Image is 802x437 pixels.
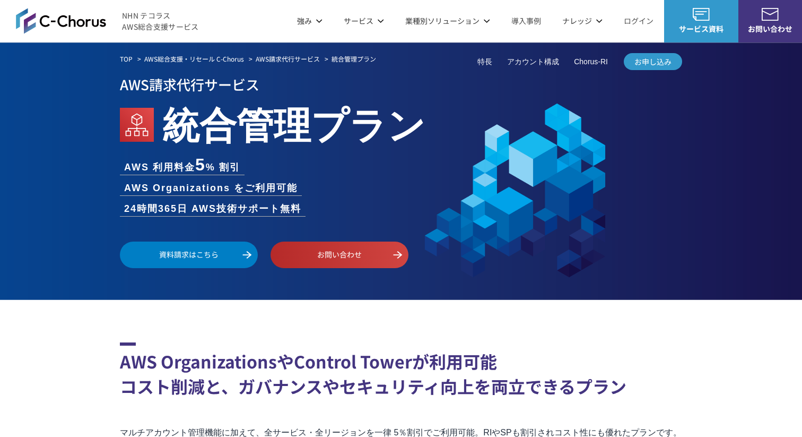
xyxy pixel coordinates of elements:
[405,15,490,27] p: 業種別ソリューション
[297,15,322,27] p: 強み
[144,54,244,64] a: AWS総合支援・リセール C-Chorus
[120,73,682,96] p: AWS請求代行サービス
[162,96,425,150] em: 統合管理プラン
[693,8,710,21] img: AWS総合支援サービス C-Chorus サービス資料
[507,56,559,67] a: アカウント構成
[477,56,492,67] a: 特長
[120,242,258,268] a: 資料請求はこちら
[120,202,306,216] li: 24時間365日 AWS技術サポート無料
[344,15,384,27] p: サービス
[16,8,106,33] img: AWS総合支援サービス C-Chorus
[624,56,682,67] span: お申し込み
[120,342,682,399] h2: AWS OrganizationsやControl Towerが利用可能 コスト削減と、ガバナンスやセキュリティ向上を両立できるプラン
[562,15,603,27] p: ナレッジ
[574,56,608,67] a: Chorus-RI
[511,15,541,27] a: 導入事例
[120,108,154,142] img: AWS Organizations
[195,155,206,174] span: 5
[256,54,320,64] a: AWS請求代行サービス
[624,53,682,70] a: お申し込み
[120,54,133,64] a: TOP
[624,15,653,27] a: ログイン
[664,23,738,35] span: サービス資料
[271,242,408,268] a: お問い合わせ
[738,23,802,35] span: お問い合わせ
[332,54,376,63] em: 統合管理プラン
[120,156,245,175] li: AWS 利用料金 % 割引
[762,8,779,21] img: お問い合わせ
[122,10,199,32] span: NHN テコラス AWS総合支援サービス
[120,181,302,195] li: AWS Organizations をご利用可能
[16,8,199,33] a: AWS総合支援サービス C-ChorusNHN テコラスAWS総合支援サービス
